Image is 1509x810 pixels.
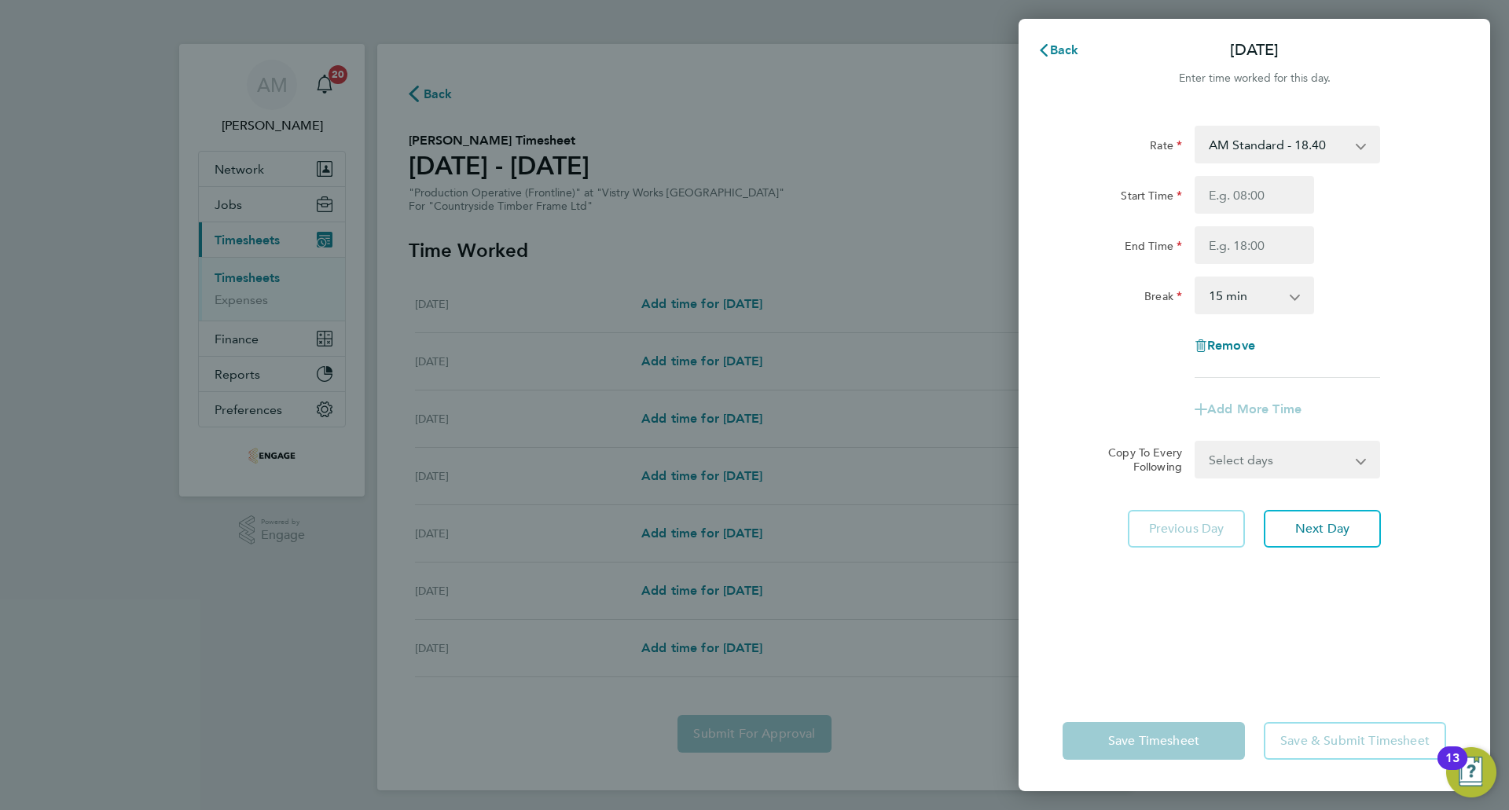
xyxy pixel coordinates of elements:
button: Back [1022,35,1095,66]
label: Start Time [1121,189,1182,207]
span: Next Day [1295,521,1349,537]
input: E.g. 18:00 [1195,226,1314,264]
input: E.g. 08:00 [1195,176,1314,214]
button: Open Resource Center, 13 new notifications [1446,747,1496,797]
div: 13 [1445,758,1459,779]
button: Next Day [1264,510,1381,548]
button: Remove [1195,339,1255,352]
span: Back [1050,42,1079,57]
div: Enter time worked for this day. [1019,69,1490,88]
label: Break [1144,289,1182,308]
label: End Time [1125,239,1182,258]
p: [DATE] [1230,39,1279,61]
label: Rate [1150,138,1182,157]
span: Remove [1207,338,1255,353]
label: Copy To Every Following [1096,445,1182,474]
